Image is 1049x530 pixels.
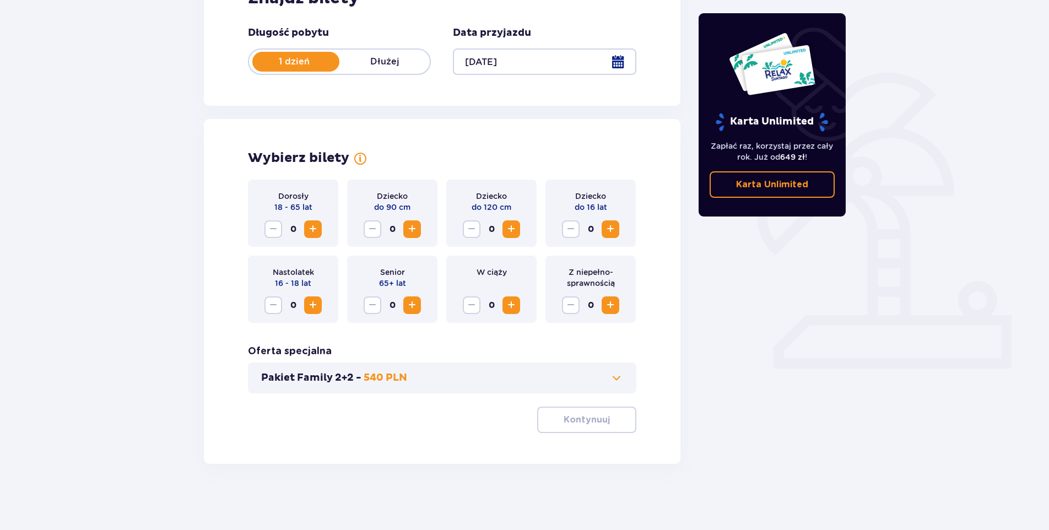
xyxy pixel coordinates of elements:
[377,191,408,202] p: Dziecko
[304,220,322,238] button: Increase
[710,140,835,163] p: Zapłać raz, korzystaj przez cały rok. Już od !
[483,220,500,238] span: 0
[383,296,401,314] span: 0
[249,56,339,68] p: 1 dzień
[710,171,835,198] a: Karta Unlimited
[248,345,332,358] p: Oferta specjalna
[304,296,322,314] button: Increase
[582,220,599,238] span: 0
[602,296,619,314] button: Increase
[562,296,580,314] button: Decrease
[274,202,312,213] p: 18 - 65 lat
[284,296,302,314] span: 0
[364,371,407,385] p: 540 PLN
[472,202,511,213] p: do 120 cm
[453,26,531,40] p: Data przyjazdu
[602,220,619,238] button: Increase
[463,296,480,314] button: Decrease
[264,220,282,238] button: Decrease
[502,220,520,238] button: Increase
[575,202,607,213] p: do 16 lat
[264,296,282,314] button: Decrease
[261,371,623,385] button: Pakiet Family 2+2 -540 PLN
[537,407,636,433] button: Kontynuuj
[248,26,329,40] p: Długość pobytu
[582,296,599,314] span: 0
[374,202,410,213] p: do 90 cm
[554,267,627,289] p: Z niepełno­sprawnością
[380,267,405,278] p: Senior
[715,112,829,132] p: Karta Unlimited
[273,267,314,278] p: Nastolatek
[562,220,580,238] button: Decrease
[483,296,500,314] span: 0
[364,296,381,314] button: Decrease
[379,278,406,289] p: 65+ lat
[477,267,507,278] p: W ciąży
[575,191,606,202] p: Dziecko
[248,150,349,166] p: Wybierz bilety
[403,296,421,314] button: Increase
[476,191,507,202] p: Dziecko
[502,296,520,314] button: Increase
[780,153,805,161] span: 649 zł
[339,56,430,68] p: Dłużej
[383,220,401,238] span: 0
[736,179,808,191] p: Karta Unlimited
[364,220,381,238] button: Decrease
[261,371,361,385] p: Pakiet Family 2+2 -
[284,220,302,238] span: 0
[278,191,309,202] p: Dorosły
[275,278,311,289] p: 16 - 18 lat
[463,220,480,238] button: Decrease
[403,220,421,238] button: Increase
[564,414,610,426] p: Kontynuuj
